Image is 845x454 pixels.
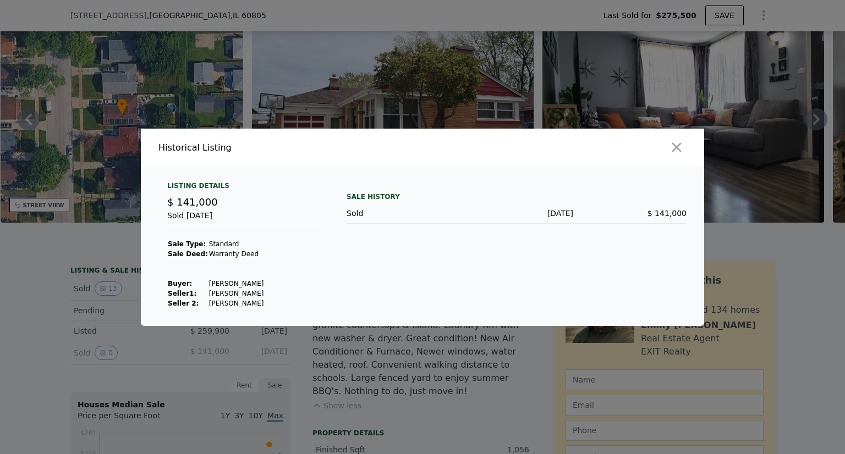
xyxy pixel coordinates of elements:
[347,208,460,219] div: Sold
[208,249,265,259] td: Warranty Deed
[168,300,199,307] strong: Seller 2:
[347,190,687,203] div: Sale History
[167,181,320,195] div: Listing Details
[168,290,196,297] strong: Seller 1 :
[167,210,320,230] div: Sold [DATE]
[168,280,192,287] strong: Buyer :
[167,196,218,208] span: $ 141,000
[168,250,208,258] strong: Sale Deed:
[208,289,265,298] td: [PERSON_NAME]
[158,141,418,154] div: Historical Listing
[208,239,265,249] td: Standard
[208,298,265,308] td: [PERSON_NAME]
[460,208,573,219] div: [DATE]
[208,279,265,289] td: [PERSON_NAME]
[168,240,206,248] strong: Sale Type:
[648,209,687,218] span: $ 141,000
